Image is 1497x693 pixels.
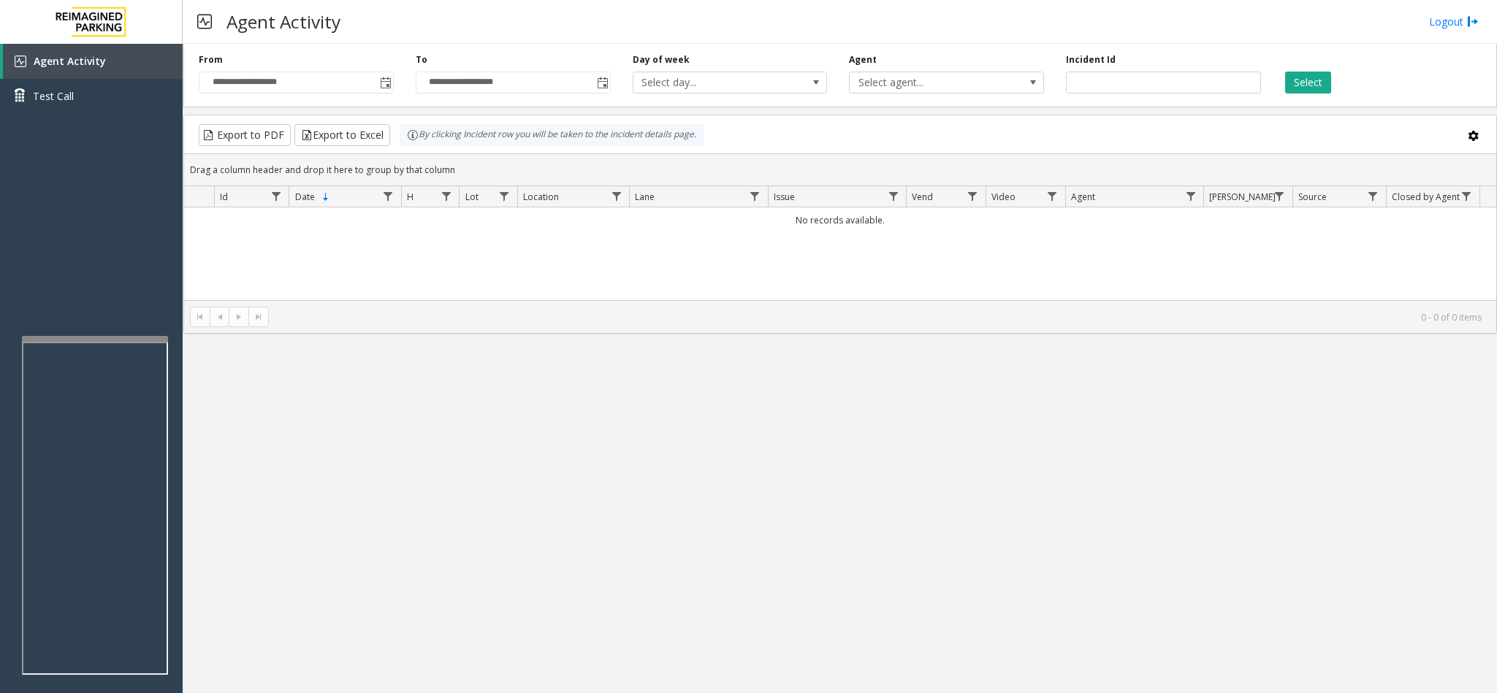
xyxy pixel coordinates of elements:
[1270,186,1290,206] a: Parker Filter Menu
[184,186,1496,300] div: Data table
[465,191,479,203] span: Lot
[1363,186,1383,206] a: Source Filter Menu
[295,191,315,203] span: Date
[633,53,690,66] label: Day of week
[436,186,456,206] a: H Filter Menu
[34,54,106,68] span: Agent Activity
[378,186,398,206] a: Date Filter Menu
[849,53,877,66] label: Agent
[495,186,514,206] a: Lot Filter Menu
[416,53,427,66] label: To
[774,191,795,203] span: Issue
[199,124,291,146] button: Export to PDF
[266,186,286,206] a: Id Filter Menu
[1285,72,1331,93] button: Select
[991,191,1016,203] span: Video
[912,191,933,203] span: Vend
[3,44,183,79] a: Agent Activity
[320,191,332,203] span: Sortable
[184,207,1496,233] td: No records available.
[219,4,348,39] h3: Agent Activity
[1392,191,1460,203] span: Closed by Agent
[1066,53,1116,66] label: Incident Id
[15,55,26,67] img: 'icon'
[1467,14,1479,29] img: logout
[400,124,704,146] div: By clicking Incident row you will be taken to the incident details page.
[294,124,390,146] button: Export to Excel
[33,88,74,104] span: Test Call
[523,191,559,203] span: Location
[1298,191,1327,203] span: Source
[1071,191,1095,203] span: Agent
[594,72,610,93] span: Toggle popup
[850,72,1005,93] span: Select agent...
[1043,186,1062,206] a: Video Filter Menu
[883,186,903,206] a: Issue Filter Menu
[1457,186,1477,206] a: Closed by Agent Filter Menu
[377,72,393,93] span: Toggle popup
[745,186,765,206] a: Lane Filter Menu
[606,186,626,206] a: Location Filter Menu
[278,311,1482,323] kendo-pager-info: 0 - 0 of 0 items
[199,53,223,66] label: From
[635,191,655,203] span: Lane
[1181,186,1200,206] a: Agent Filter Menu
[633,72,788,93] span: Select day...
[184,157,1496,183] div: Drag a column header and drop it here to group by that column
[963,186,983,206] a: Vend Filter Menu
[220,191,228,203] span: Id
[407,191,414,203] span: H
[1209,191,1276,203] span: [PERSON_NAME]
[197,4,212,39] img: pageIcon
[407,129,419,141] img: infoIcon.svg
[1429,14,1479,29] a: Logout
